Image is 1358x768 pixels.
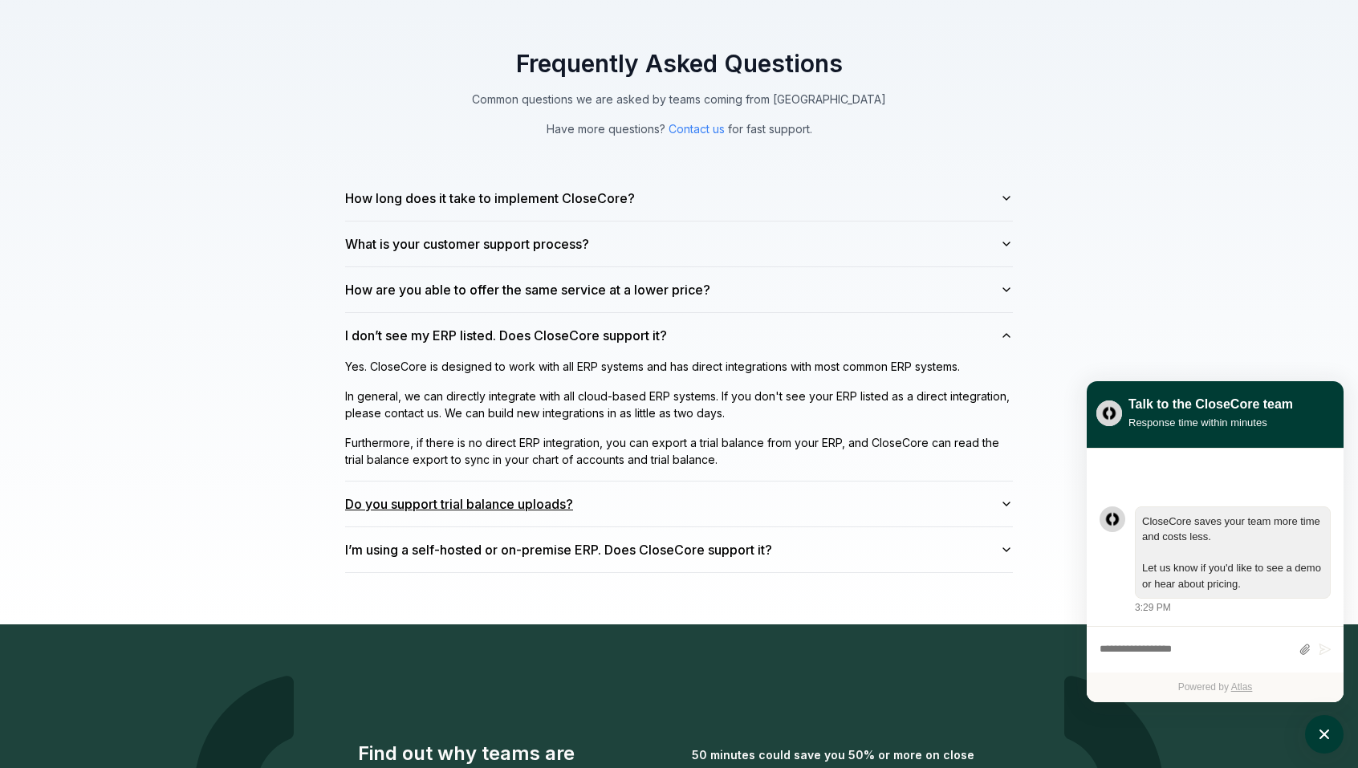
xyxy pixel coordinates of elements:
button: Do you support trial balance uploads? [345,482,1013,526]
div: atlas-message-text [1142,514,1323,592]
a: Atlas [1231,681,1253,693]
div: Response time within minutes [1128,414,1293,431]
img: yblje5SQxOoZuw2TcITt_icon.png [1096,400,1122,426]
button: How are you able to offer the same service at a lower price? [345,267,1013,312]
div: atlas-message [1100,506,1331,616]
div: atlas-composer [1100,635,1331,664]
p: Yes. CloseCore is designed to work with all ERP systems and has direct integrations with most com... [345,358,1013,375]
button: Attach files by clicking or dropping files here [1299,643,1311,656]
button: I don’t see my ERP listed. Does CloseCore support it? [345,313,1013,358]
p: Common questions we are asked by teams coming from [GEOGRAPHIC_DATA] [409,91,949,108]
div: 3:29 PM [1135,600,1171,615]
p: Have more questions? for fast support. [409,120,949,137]
div: I don’t see my ERP listed. Does CloseCore support it? [345,358,1013,481]
p: Furthermore, if there is no direct ERP integration, you can export a trial balance from your ERP,... [345,434,1013,468]
button: How long does it take to implement CloseCore? [345,176,1013,221]
button: Contact us [669,120,725,137]
div: Wednesday, August 13, 3:29 PM [1135,506,1331,616]
button: atlas-launcher [1305,715,1344,754]
h2: Frequently Asked Questions [345,49,1013,78]
div: atlas-message-bubble [1135,506,1331,599]
div: atlas-ticket [1087,449,1344,702]
div: Talk to the CloseCore team [1128,395,1293,414]
button: What is your customer support process? [345,221,1013,266]
p: In general, we can directly integrate with all cloud-based ERP systems. If you don't see your ERP... [345,388,1013,421]
div: atlas-window [1087,381,1344,702]
div: Powered by [1087,673,1344,702]
button: I’m using a self-hosted or on-premise ERP. Does CloseCore support it? [345,527,1013,572]
div: atlas-message-author-avatar [1100,506,1125,532]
